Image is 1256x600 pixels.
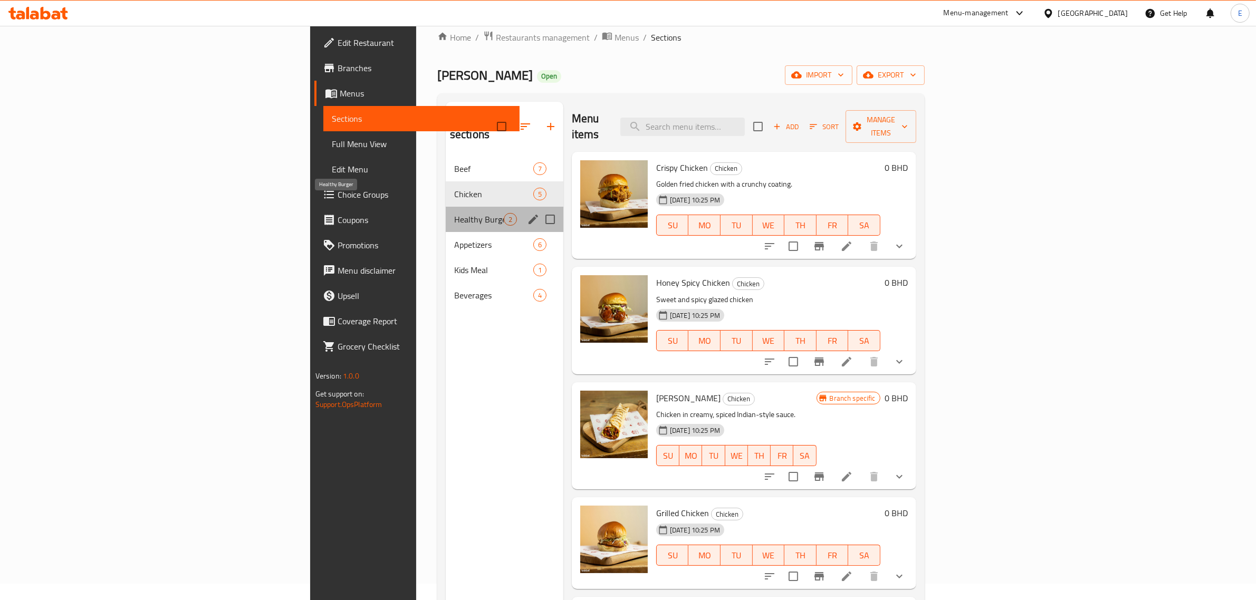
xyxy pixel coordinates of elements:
button: SU [656,330,688,351]
a: Menu disclaimer [314,258,520,283]
span: Edit Restaurant [338,36,512,49]
span: Get support on: [315,387,364,401]
span: E [1238,7,1242,19]
span: TU [706,448,721,463]
button: SA [848,215,880,236]
svg: Show Choices [893,470,906,483]
img: Honey Spicy Chicken [580,275,648,343]
div: Chicken [732,277,764,290]
div: Open [537,70,561,83]
span: MO [693,218,716,233]
span: MO [684,448,698,463]
div: Appetizers [454,238,533,251]
span: Add [772,121,800,133]
button: show more [887,234,912,259]
span: Chicken [712,508,743,520]
a: Edit menu item [840,570,853,583]
a: Promotions [314,233,520,258]
button: FR [817,330,849,351]
span: WE [757,218,781,233]
span: Select to update [782,565,804,587]
button: Sort [807,119,841,135]
a: Edit menu item [840,470,853,483]
span: Grocery Checklist [338,340,512,353]
span: Honey Spicy Chicken [656,275,730,291]
button: sort-choices [757,234,782,259]
span: [DATE] 10:25 PM [666,525,724,535]
div: Chicken5 [446,181,563,207]
span: [DATE] 10:25 PM [666,195,724,205]
span: WE [757,548,781,563]
div: Chicken [454,188,533,200]
span: Crispy Chicken [656,160,708,176]
span: Branches [338,62,512,74]
span: FR [821,218,845,233]
span: Edit Menu [332,163,512,176]
button: SU [656,545,688,566]
span: Chicken [723,393,754,405]
button: FR [771,445,793,466]
a: Menus [314,81,520,106]
button: delete [861,234,887,259]
span: Select to update [782,466,804,488]
p: Sweet and spicy glazed chicken [656,293,880,306]
h6: 0 BHD [885,391,908,405]
span: [PERSON_NAME] [656,390,721,406]
a: Edit Restaurant [314,30,520,55]
span: Sections [332,112,512,125]
button: TH [784,330,817,351]
a: Coverage Report [314,308,520,334]
button: SA [848,330,880,351]
button: show more [887,349,912,374]
button: sort-choices [757,564,782,589]
span: export [865,69,916,82]
span: Choice Groups [338,188,512,201]
span: MO [693,333,716,349]
nav: Menu sections [446,152,563,312]
img: Tikka Masala [580,391,648,458]
button: Branch-specific-item [807,464,832,489]
button: WE [753,330,785,351]
button: Manage items [846,110,916,143]
img: Grilled Chicken [580,506,648,573]
h6: 0 BHD [885,160,908,175]
button: show more [887,464,912,489]
span: Kids Meal [454,264,533,276]
span: Menus [615,31,639,44]
button: FR [817,545,849,566]
svg: Show Choices [893,355,906,368]
button: export [857,65,925,85]
button: TU [721,215,753,236]
span: 2 [504,215,516,225]
button: Branch-specific-item [807,564,832,589]
button: show more [887,564,912,589]
span: SA [852,218,876,233]
input: search [620,118,745,136]
span: Chicken [733,278,764,290]
li: / [594,31,598,44]
button: TU [721,330,753,351]
button: TH [784,545,817,566]
span: Coupons [338,214,512,226]
span: TU [725,548,749,563]
a: Choice Groups [314,182,520,207]
span: SU [661,448,675,463]
div: Chicken [723,393,755,405]
a: Edit menu item [840,355,853,368]
div: Healthy Burger2edit [446,207,563,232]
span: SU [661,333,684,349]
button: WE [725,445,748,466]
span: Chicken [711,162,742,175]
span: Sort [810,121,839,133]
span: Version: [315,369,341,383]
span: 1 [534,265,546,275]
span: TH [789,333,812,349]
button: WE [753,545,785,566]
a: Support.OpsPlatform [315,398,382,411]
span: Select to update [782,235,804,257]
span: Sections [651,31,681,44]
a: Edit Menu [323,157,520,182]
span: TU [725,218,749,233]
